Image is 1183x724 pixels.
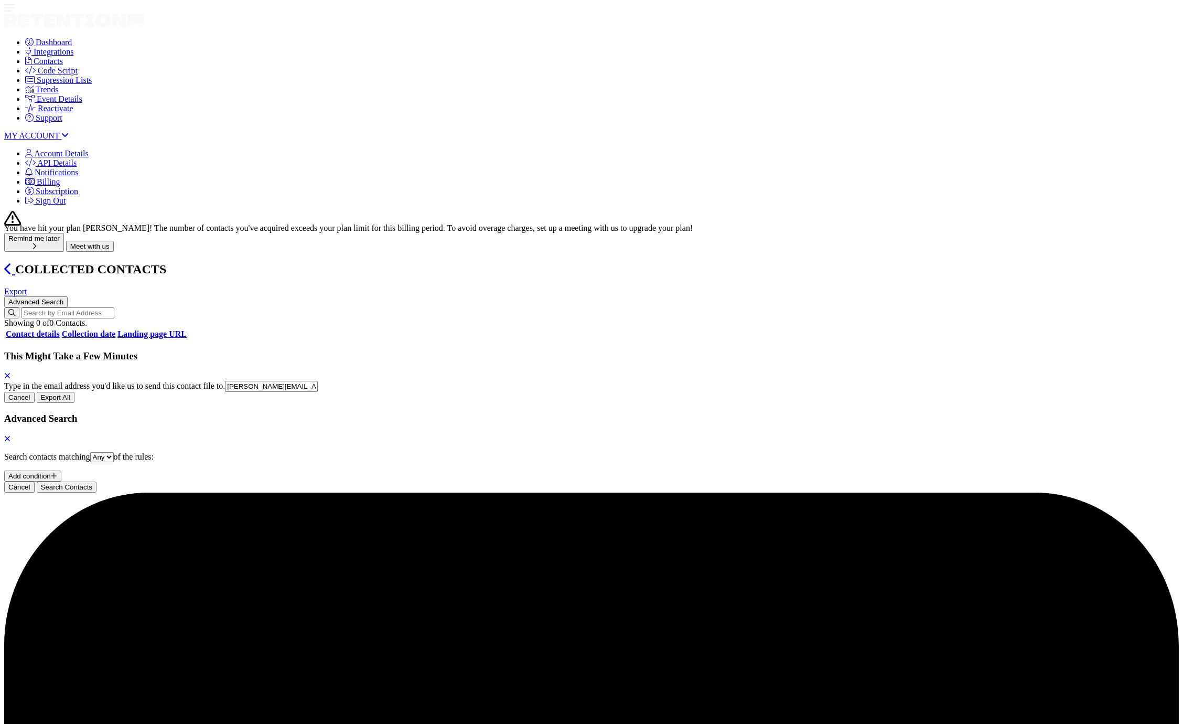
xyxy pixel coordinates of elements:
[37,94,82,103] span: Event Details
[4,452,1179,462] p: Search contacts matching of the rules:
[4,262,1179,276] h2: COLLECTED CONTACTS
[25,168,79,177] a: Notifications
[34,47,73,56] span: Integrations
[36,85,59,94] span: Trends
[25,196,66,205] a: Sign Out
[25,149,89,158] a: Account Details
[4,223,152,232] span: You have hit your plan [PERSON_NAME]!
[35,168,79,177] span: Notifications
[25,177,60,186] a: Billing
[36,196,66,205] span: Sign Out
[25,158,77,167] a: API Details
[36,113,62,122] span: Support
[8,235,60,242] div: Remind me later
[36,38,72,47] span: Dashboard
[4,392,35,403] button: Cancel
[4,318,87,327] span: Showing 0 of
[25,94,82,103] a: Event Details
[37,392,74,403] button: Export All
[225,381,318,392] input: + Add recipient
[25,76,92,84] a: Supression Lists
[37,158,77,167] span: API Details
[4,296,68,307] button: Advanced Search
[25,113,62,122] a: Support
[62,329,116,338] a: Collection date
[6,329,60,338] a: Contact details
[4,482,35,493] button: Cancel
[117,329,187,338] a: Landing page URL
[37,76,92,84] span: Supression Lists
[25,66,78,75] a: Code Script
[4,471,61,482] button: Add condition
[38,104,73,113] span: Reactivate
[36,187,78,196] span: Subscription
[25,104,73,113] a: Reactivate
[66,241,114,252] button: Meet with us
[25,187,78,196] a: Subscription
[21,307,114,318] input: Search by Email Address
[4,381,1179,392] div: Type in the email address you'd like us to send this contact file to.
[4,413,1179,424] h3: Advanced Search
[37,482,97,493] button: Search Contacts
[25,57,63,66] a: Contacts
[49,318,87,327] span: 0 Contacts.
[4,131,69,140] a: MY ACCOUNT
[37,177,60,186] span: Billing
[4,131,59,140] span: MY ACCOUNT
[154,223,693,232] span: The number of contacts you've acquired exceeds your plan limit for this billing period. To avoid ...
[4,14,144,27] img: Retention.com
[4,350,1179,362] h3: This Might Take a Few Minutes
[4,233,64,252] button: Remind me later
[25,38,72,47] a: Dashboard
[4,287,27,296] a: Export
[25,85,59,94] a: Trends
[34,57,63,66] span: Contacts
[34,149,89,158] span: Account Details
[38,66,78,75] span: Code Script
[25,47,73,56] a: Integrations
